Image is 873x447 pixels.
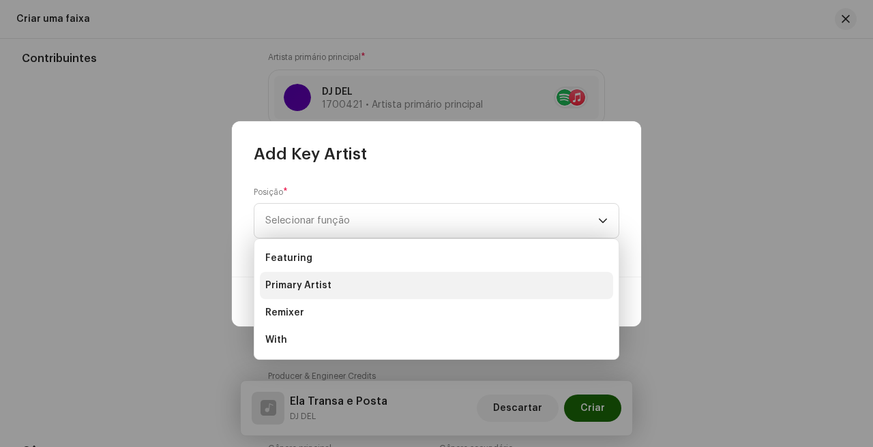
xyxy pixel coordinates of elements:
[598,204,608,238] div: dropdown trigger
[254,187,288,198] label: Posição
[265,204,598,238] span: Selecionar função
[265,306,304,320] span: Remixer
[265,251,312,265] span: Featuring
[260,299,613,326] li: Remixer
[260,272,613,299] li: Primary Artist
[254,239,619,359] ul: Option List
[260,326,613,354] li: With
[265,279,331,292] span: Primary Artist
[254,143,367,165] span: Add Key Artist
[265,333,287,347] span: With
[260,245,613,272] li: Featuring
